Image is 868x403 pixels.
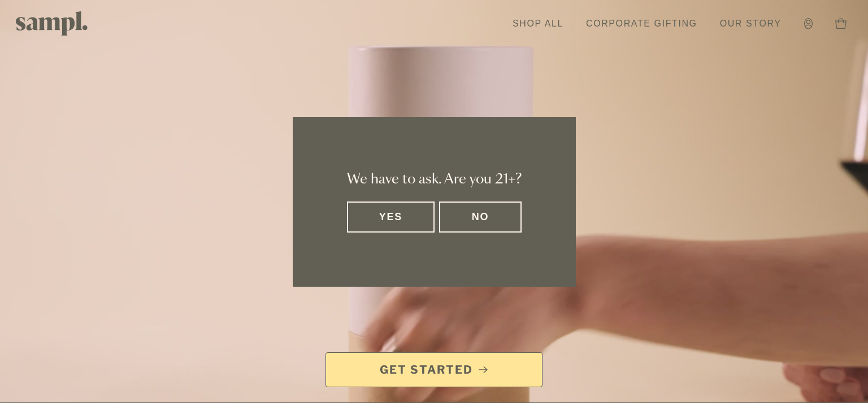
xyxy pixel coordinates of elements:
[714,11,787,36] a: Our Story
[580,11,703,36] a: Corporate Gifting
[16,11,88,36] img: Sampl logo
[325,352,542,387] a: Get Started
[380,362,473,378] span: Get Started
[507,11,569,36] a: Shop All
